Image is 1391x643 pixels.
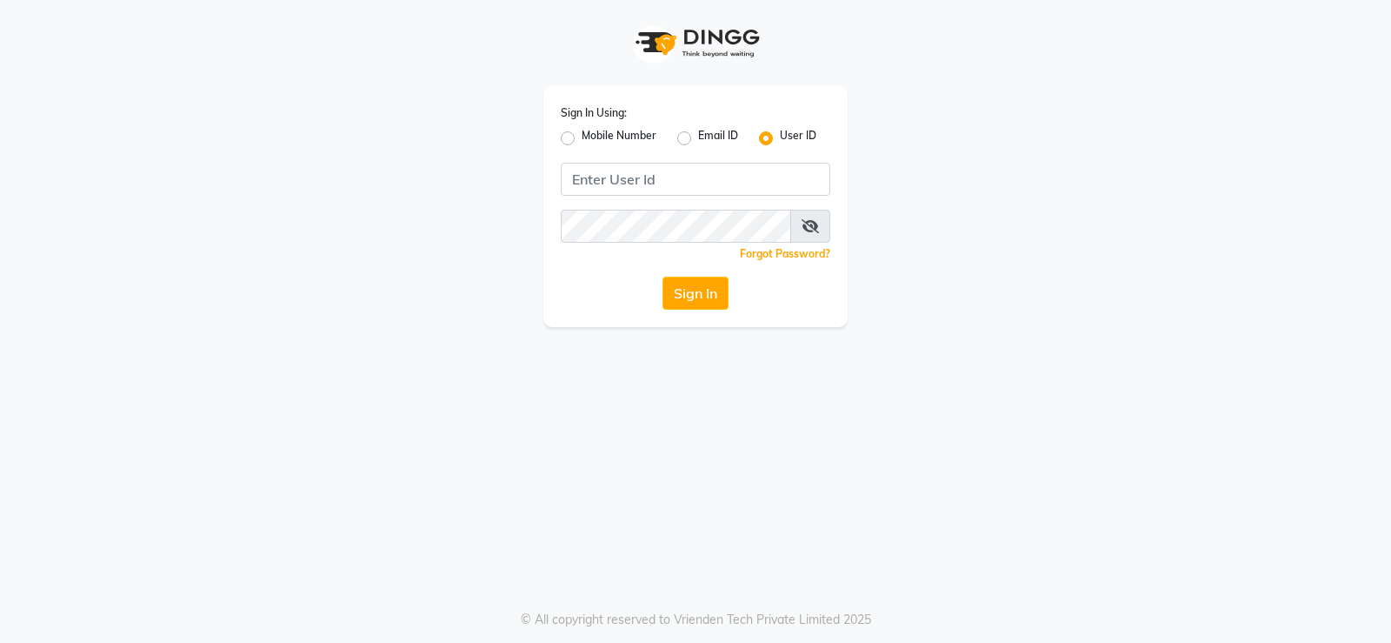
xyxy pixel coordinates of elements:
[561,210,791,243] input: Username
[626,17,765,69] img: logo1.svg
[740,247,830,260] a: Forgot Password?
[698,128,738,149] label: Email ID
[561,163,830,196] input: Username
[780,128,816,149] label: User ID
[582,128,656,149] label: Mobile Number
[662,277,729,310] button: Sign In
[561,105,627,121] label: Sign In Using:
